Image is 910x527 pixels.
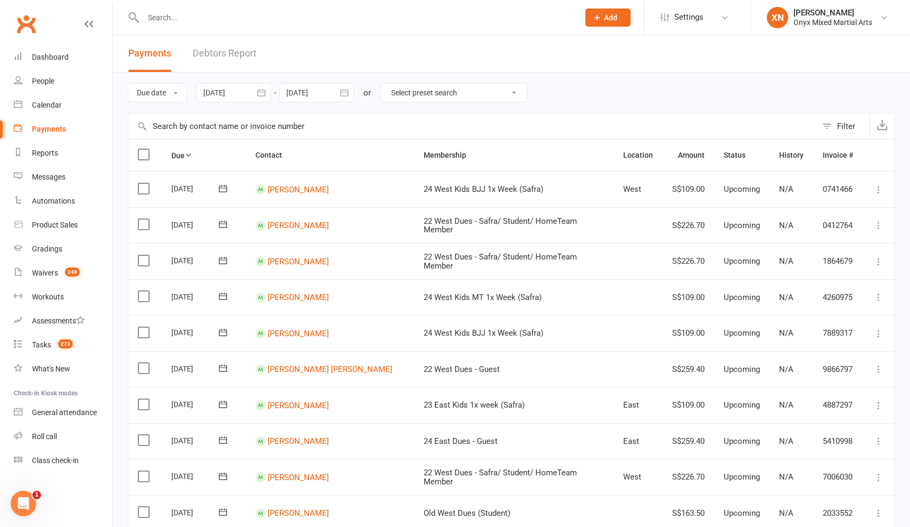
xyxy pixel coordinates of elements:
td: East [614,387,663,423]
button: Due date [128,83,187,102]
div: [DATE] [171,360,220,377]
td: 1864679 [813,243,863,279]
a: General attendance kiosk mode [14,401,112,425]
a: [PERSON_NAME] [268,508,329,518]
td: West [614,459,663,495]
span: Upcoming [724,184,760,194]
th: History [770,140,813,171]
span: N/A [779,293,793,302]
div: [DATE] [171,216,220,233]
span: N/A [779,328,793,338]
span: Upcoming [724,508,760,518]
a: Clubworx [13,11,39,37]
th: Status [714,140,770,171]
th: Invoice # [813,140,863,171]
a: Gradings [14,237,112,261]
td: 4260975 [813,279,863,315]
span: 24 East Dues - Guest [424,436,498,446]
span: 22 West Dues - Guest [424,364,500,374]
td: 0741466 [813,171,863,207]
div: Assessments [32,317,85,325]
a: Waivers 249 [14,261,112,285]
span: 22 West Dues - Safra/ Student/ HomeTeam Member [424,216,577,235]
th: Membership [414,140,614,171]
div: General attendance [32,408,97,417]
a: Dashboard [14,45,112,69]
div: [DATE] [171,180,220,197]
div: [DATE] [171,504,220,521]
div: Workouts [32,293,64,301]
a: Class kiosk mode [14,449,112,473]
span: 22 West Dues - Safra/ Student/ HomeTeam Member [424,468,577,487]
td: 9866797 [813,351,863,387]
div: Calendar [32,101,62,109]
a: [PERSON_NAME] [268,256,329,266]
a: Automations [14,189,112,213]
div: [PERSON_NAME] [793,8,872,18]
div: People [32,77,54,85]
a: Workouts [14,285,112,309]
span: Upcoming [724,328,760,338]
a: Roll call [14,425,112,449]
div: [DATE] [171,432,220,449]
td: East [614,423,663,459]
span: 24 West Kids BJJ 1x Week (Safra) [424,328,543,338]
a: [PERSON_NAME] [268,184,329,194]
span: Payments [128,47,171,59]
th: Location [614,140,663,171]
div: [DATE] [171,396,220,412]
span: 24 West Kids BJJ 1x Week (Safra) [424,184,543,194]
input: Search by contact name or invoice number [128,113,817,139]
span: Settings [674,5,704,29]
a: [PERSON_NAME] [268,328,329,338]
td: 4887297 [813,387,863,423]
a: [PERSON_NAME] [268,221,329,230]
td: 0412764 [813,207,863,244]
div: Onyx Mixed Martial Arts [793,18,872,27]
span: 1 [32,491,41,499]
span: N/A [779,472,793,482]
span: N/A [779,508,793,518]
div: Automations [32,197,75,205]
span: N/A [779,400,793,410]
td: S$109.00 [663,387,714,423]
span: N/A [779,436,793,446]
div: Reports [32,149,58,157]
div: Gradings [32,245,62,253]
a: People [14,69,112,93]
span: N/A [779,364,793,374]
span: Upcoming [724,472,760,482]
div: [DATE] [171,324,220,340]
td: S$109.00 [663,171,714,207]
div: XN [767,7,788,28]
span: 22 West Dues - Safra/ Student/ HomeTeam Member [424,252,577,271]
button: Filter [817,113,870,139]
td: West [614,171,663,207]
div: [DATE] [171,288,220,305]
button: Payments [128,35,171,72]
div: What's New [32,364,70,373]
a: [PERSON_NAME] [PERSON_NAME] [268,364,392,374]
td: S$226.70 [663,459,714,495]
a: [PERSON_NAME] [268,436,329,446]
a: [PERSON_NAME] [268,400,329,410]
iframe: Intercom live chat [11,491,36,516]
a: [PERSON_NAME] [268,472,329,482]
span: Upcoming [724,256,760,266]
a: Messages [14,165,112,189]
span: 23 East Kids 1x week (Safra) [424,400,525,410]
div: Filter [837,120,855,133]
th: Amount [663,140,714,171]
span: Old West Dues (Student) [424,508,510,518]
a: Payments [14,117,112,141]
td: S$109.00 [663,279,714,315]
a: Product Sales [14,213,112,237]
div: Class check-in [32,456,79,465]
td: S$259.40 [663,351,714,387]
span: 24 West Kids MT 1x Week (Safra) [424,293,542,302]
div: Roll call [32,432,57,441]
a: Assessments [14,309,112,333]
a: Tasks 273 [14,333,112,357]
div: Dashboard [32,53,69,61]
div: Product Sales [32,221,78,229]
